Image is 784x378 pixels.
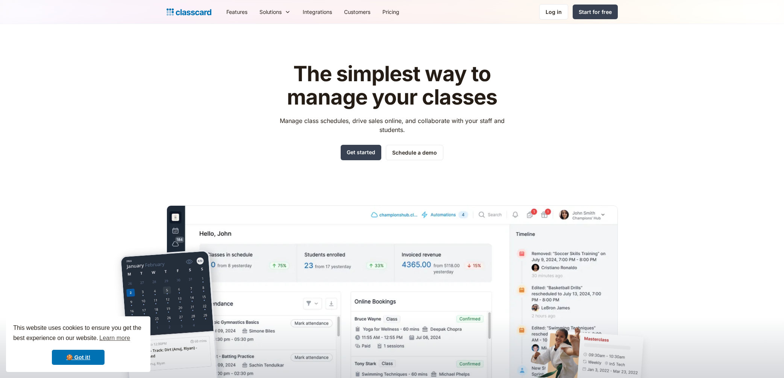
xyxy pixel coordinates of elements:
[167,7,211,17] a: home
[546,8,562,16] div: Log in
[376,3,405,20] a: Pricing
[539,4,568,20] a: Log in
[386,145,443,160] a: Schedule a demo
[579,8,612,16] div: Start for free
[338,3,376,20] a: Customers
[13,323,143,344] span: This website uses cookies to ensure you get the best experience on our website.
[341,145,381,160] a: Get started
[259,8,282,16] div: Solutions
[297,3,338,20] a: Integrations
[52,350,105,365] a: dismiss cookie message
[273,116,511,134] p: Manage class schedules, drive sales online, and collaborate with your staff and students.
[253,3,297,20] div: Solutions
[573,5,618,19] a: Start for free
[273,62,511,109] h1: The simplest way to manage your classes
[220,3,253,20] a: Features
[98,332,131,344] a: learn more about cookies
[6,316,150,372] div: cookieconsent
